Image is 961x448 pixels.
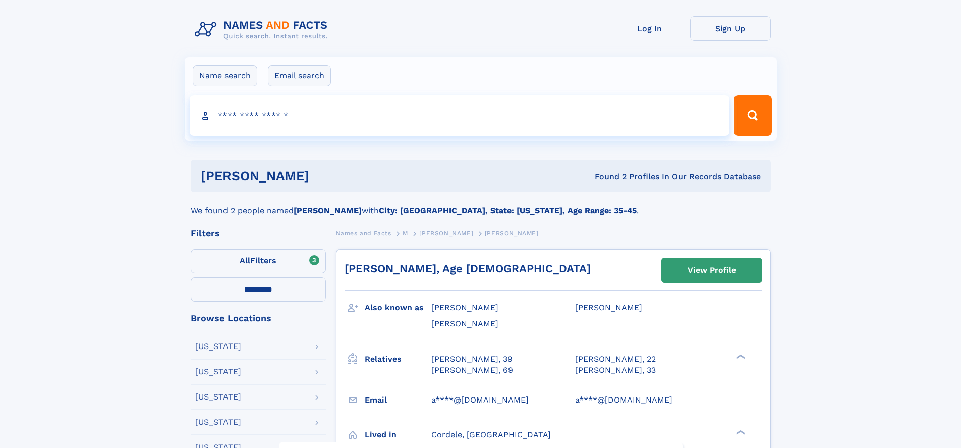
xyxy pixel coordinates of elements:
[575,303,642,312] span: [PERSON_NAME]
[403,230,408,237] span: M
[191,16,336,43] img: Logo Names and Facts
[195,342,241,351] div: [US_STATE]
[191,229,326,238] div: Filters
[195,418,241,426] div: [US_STATE]
[191,314,326,323] div: Browse Locations
[485,230,539,237] span: [PERSON_NAME]
[733,429,746,435] div: ❯
[662,258,762,282] a: View Profile
[195,368,241,376] div: [US_STATE]
[575,354,656,365] a: [PERSON_NAME], 22
[734,95,771,136] button: Search Button
[294,206,362,215] b: [PERSON_NAME]
[431,354,513,365] a: [PERSON_NAME], 39
[733,353,746,360] div: ❯
[688,259,736,282] div: View Profile
[365,299,431,316] h3: Also known as
[191,192,771,217] div: We found 2 people named with .
[379,206,637,215] b: City: [GEOGRAPHIC_DATA], State: [US_STATE], Age Range: 35-45
[419,227,473,239] a: [PERSON_NAME]
[268,65,331,86] label: Email search
[419,230,473,237] span: [PERSON_NAME]
[201,170,452,182] h1: [PERSON_NAME]
[431,303,498,312] span: [PERSON_NAME]
[193,65,257,86] label: Name search
[190,95,730,136] input: search input
[195,393,241,401] div: [US_STATE]
[575,365,656,376] a: [PERSON_NAME], 33
[431,319,498,328] span: [PERSON_NAME]
[403,227,408,239] a: M
[365,426,431,443] h3: Lived in
[336,227,391,239] a: Names and Facts
[345,262,591,275] a: [PERSON_NAME], Age [DEMOGRAPHIC_DATA]
[609,16,690,41] a: Log In
[452,171,761,182] div: Found 2 Profiles In Our Records Database
[191,249,326,273] label: Filters
[240,256,250,265] span: All
[431,430,551,439] span: Cordele, [GEOGRAPHIC_DATA]
[690,16,771,41] a: Sign Up
[365,391,431,409] h3: Email
[431,365,513,376] a: [PERSON_NAME], 69
[365,351,431,368] h3: Relatives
